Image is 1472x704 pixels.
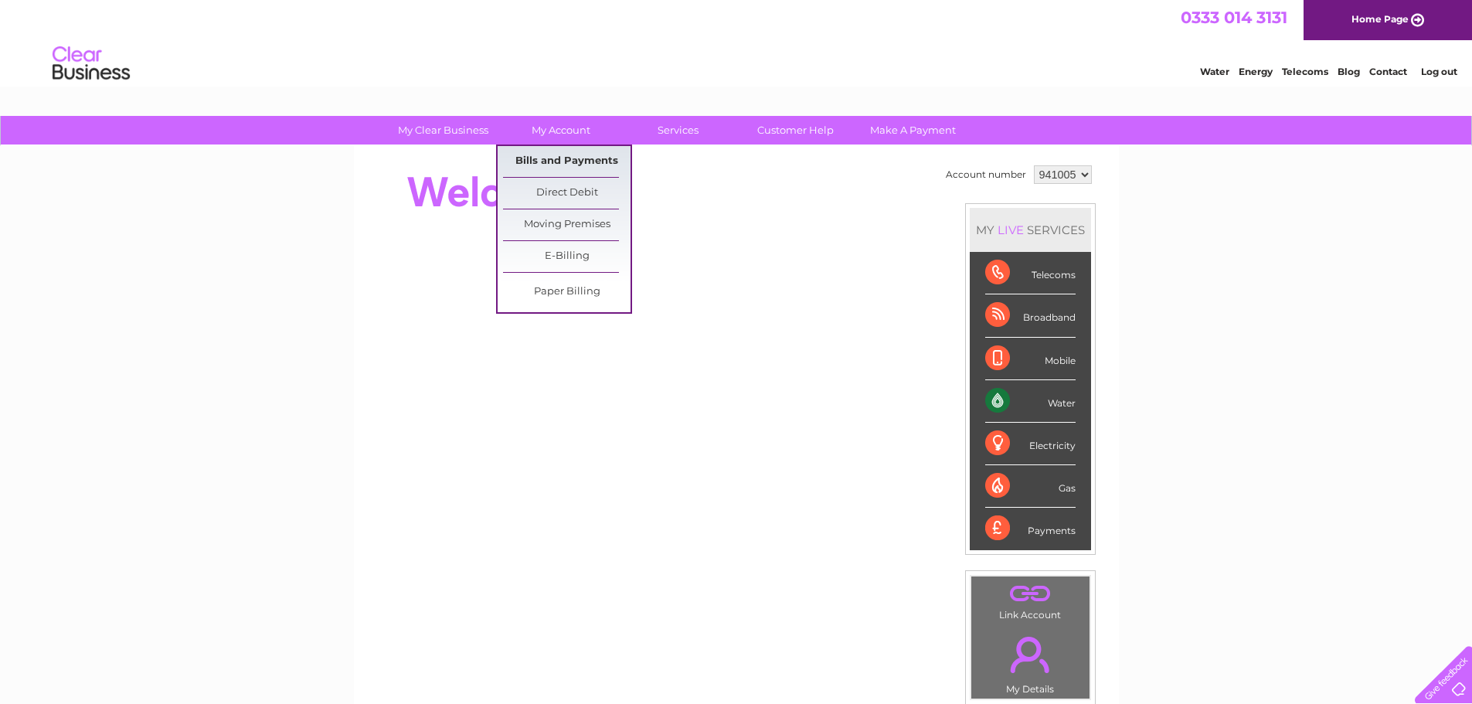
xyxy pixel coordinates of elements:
[975,580,1086,607] a: .
[52,40,131,87] img: logo.png
[985,423,1076,465] div: Electricity
[985,465,1076,508] div: Gas
[985,252,1076,294] div: Telecoms
[985,338,1076,380] div: Mobile
[503,146,631,177] a: Bills and Payments
[1200,66,1229,77] a: Water
[994,223,1027,237] div: LIVE
[1181,8,1287,27] a: 0333 014 3131
[1338,66,1360,77] a: Blog
[503,178,631,209] a: Direct Debit
[1369,66,1407,77] a: Contact
[1239,66,1273,77] a: Energy
[497,116,624,145] a: My Account
[503,241,631,272] a: E-Billing
[614,116,742,145] a: Services
[971,576,1090,624] td: Link Account
[975,627,1086,682] a: .
[503,277,631,308] a: Paper Billing
[372,9,1102,75] div: Clear Business is a trading name of Verastar Limited (registered in [GEOGRAPHIC_DATA] No. 3667643...
[942,162,1030,188] td: Account number
[503,209,631,240] a: Moving Premises
[985,380,1076,423] div: Water
[1421,66,1457,77] a: Log out
[985,294,1076,337] div: Broadband
[732,116,859,145] a: Customer Help
[379,116,507,145] a: My Clear Business
[1282,66,1328,77] a: Telecoms
[970,208,1091,252] div: MY SERVICES
[849,116,977,145] a: Make A Payment
[985,508,1076,549] div: Payments
[971,624,1090,699] td: My Details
